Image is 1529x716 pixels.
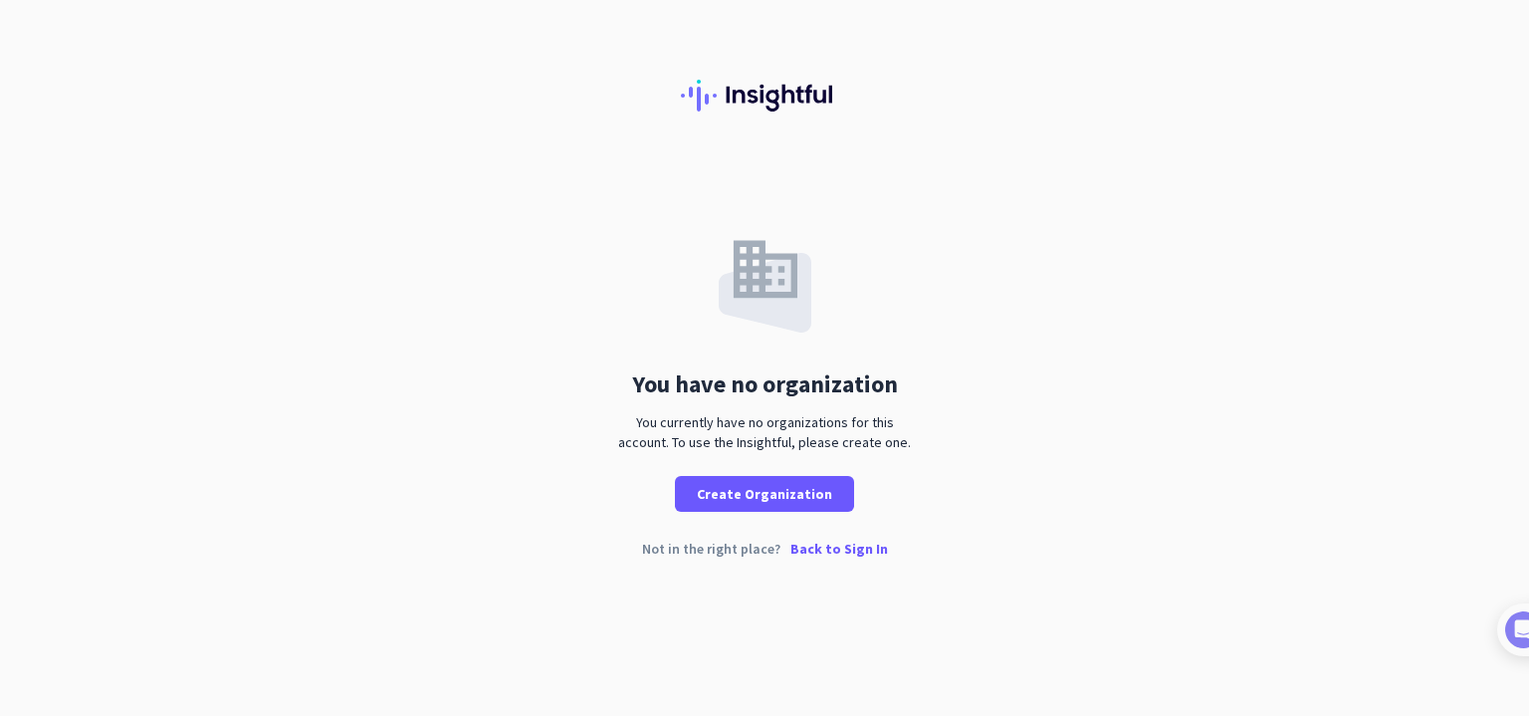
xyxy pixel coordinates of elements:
span: Create Organization [697,484,832,504]
p: Back to Sign In [790,542,888,556]
div: You currently have no organizations for this account. To use the Insightful, please create one. [610,412,919,452]
img: Insightful [681,80,848,112]
button: Create Organization [675,476,854,512]
div: You have no organization [632,372,898,396]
